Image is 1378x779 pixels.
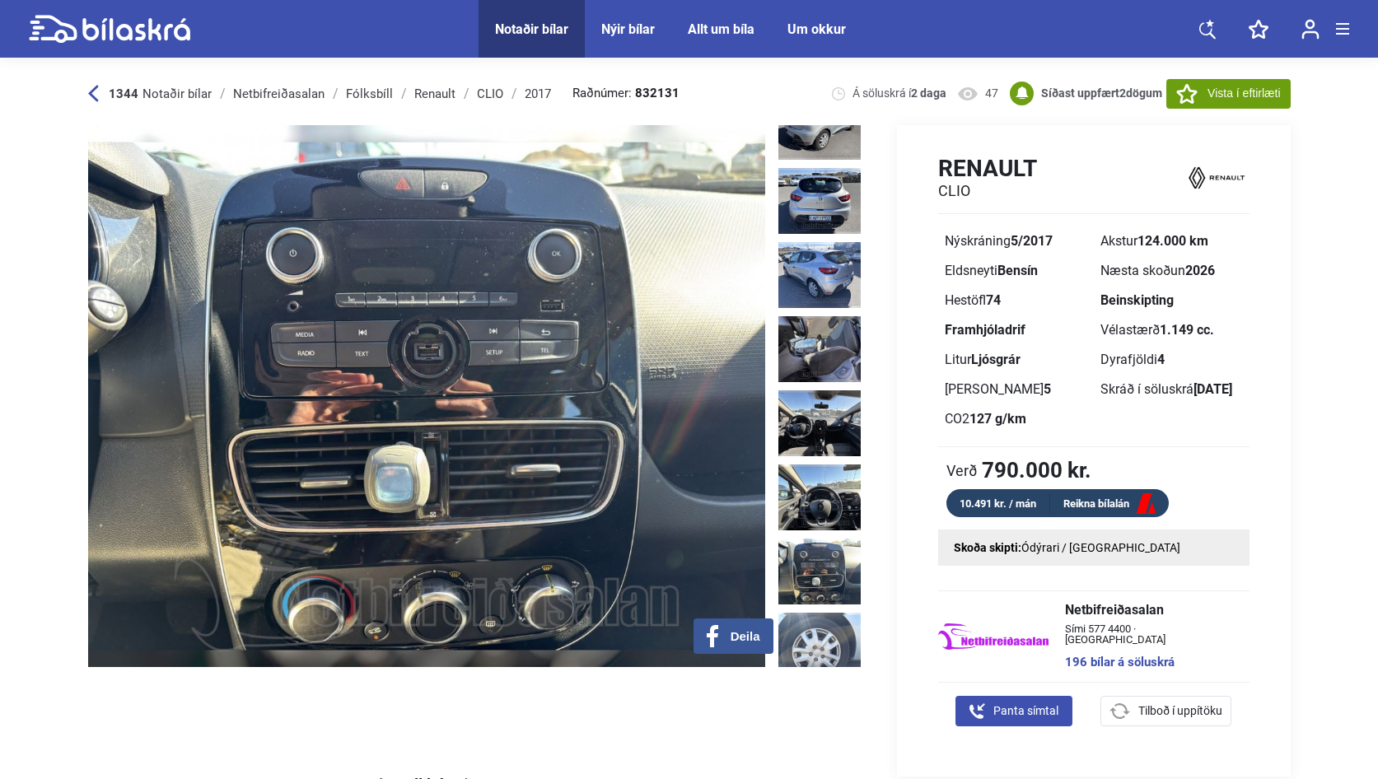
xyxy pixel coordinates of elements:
[969,411,1026,427] b: 127 g/km
[1100,324,1243,337] div: Vélastærð
[778,316,861,382] img: 1745836864_3233445929882175831_18136836564332396.jpg
[945,235,1087,248] div: Nýskráning
[1044,381,1051,397] b: 5
[1100,292,1174,308] b: Beinskipting
[694,618,773,654] button: Deila
[1208,85,1280,102] span: Vista í eftirlæti
[731,629,760,644] span: Deila
[1301,19,1320,40] img: user-login.svg
[1021,541,1180,554] span: Ódýrari / [GEOGRAPHIC_DATA]
[142,86,212,101] span: Notaðir bílar
[938,155,1037,182] h1: Renault
[109,86,138,101] b: 1344
[1050,494,1169,515] a: Reikna bílalán
[971,352,1021,367] b: Ljósgrár
[414,87,455,100] div: Renault
[938,182,1037,200] h2: CLIO
[1100,264,1243,278] div: Næsta skoðun
[945,294,1087,307] div: Hestöfl
[778,613,861,679] img: 1745836866_1754218759654909525_18136839476310067.jpg
[1100,235,1243,248] div: Akstur
[233,87,325,100] div: Netbifreiðasalan
[787,21,846,37] a: Um okkur
[945,322,1025,338] b: Framhjóladrif
[986,292,1001,308] b: 74
[945,264,1087,278] div: Eldsneyti
[1138,702,1222,720] span: Tilboð í uppítöku
[945,383,1087,396] div: [PERSON_NAME]
[1137,233,1208,249] b: 124.000 km
[1041,86,1162,100] b: Síðast uppfært dögum
[525,87,551,100] div: 2017
[688,21,754,37] a: Allt um bíla
[1065,604,1232,617] span: Netbifreiðasalan
[346,87,393,100] div: Fólksbíll
[985,86,998,101] span: 47
[1119,86,1126,100] span: 2
[946,462,978,478] span: Verð
[954,541,1021,554] strong: Skoða skipti:
[495,21,568,37] a: Notaðir bílar
[1065,656,1232,669] a: 196 bílar á söluskrá
[778,94,861,160] img: 1745836859_4886652290227047651_18136832283047818.jpg
[982,459,1091,481] b: 790.000 kr.
[945,353,1087,366] div: Litur
[1160,322,1214,338] b: 1.149 cc.
[778,464,861,530] img: 1745836865_3138687018583534750_18136838053859065.jpg
[635,87,680,100] b: 832131
[778,539,861,604] img: 1745836866_6985828682330727651_18136838785466935.jpg
[997,263,1038,278] b: Bensín
[1185,154,1250,201] img: logo Renault CLIO
[778,390,861,456] img: 1745836864_4240702609828677974_18136837291707662.jpg
[1193,381,1232,397] b: [DATE]
[1100,383,1243,396] div: Skráð í söluskrá
[1157,352,1165,367] b: 4
[852,86,946,101] span: Á söluskrá í
[778,242,861,308] img: 1745836861_2327316494643055367_18136833834152406.jpg
[946,494,1050,513] div: 10.491 kr. / mán
[778,168,861,234] img: 1745836860_6129271384433002577_18136833053307208.jpg
[1100,353,1243,366] div: Dyrafjöldi
[572,87,680,100] span: Raðnúmer:
[1185,263,1215,278] b: 2026
[1011,233,1053,249] b: 5/2017
[1065,623,1232,645] span: Sími 577 4400 · [GEOGRAPHIC_DATA]
[601,21,655,37] a: Nýir bílar
[911,86,946,100] b: 2 daga
[945,413,1087,426] div: CO2
[477,87,503,100] div: CLIO
[993,702,1058,720] span: Panta símtal
[1166,79,1290,109] button: Vista í eftirlæti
